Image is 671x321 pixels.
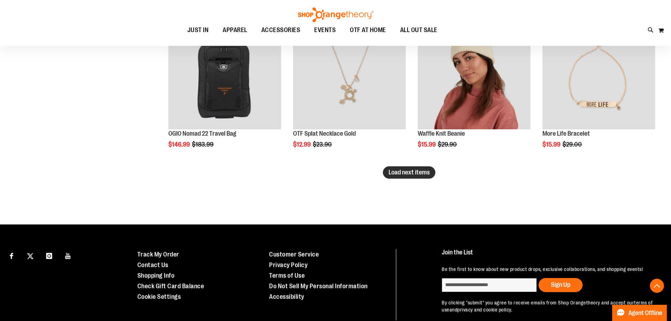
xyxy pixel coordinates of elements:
a: Visit our X page [24,249,37,261]
span: OTF AT HOME [350,22,386,38]
a: Product image for Waffle Knit BeanieSALE [418,17,530,130]
span: ACCESSORIES [261,22,300,38]
span: JUST IN [187,22,209,38]
img: Product image for Splat Necklace Gold [293,17,406,129]
div: product [165,13,285,166]
a: Privacy Policy [269,261,307,268]
span: $29.00 [563,141,583,148]
span: EVENTS [314,22,336,38]
a: Product image for Splat Necklace GoldSALE [293,17,406,130]
span: $23.90 [313,141,333,148]
a: OGIO Nomad 22 Travel Bag [168,130,236,137]
a: Shopping Info [137,272,175,279]
p: By clicking "submit" you agree to receive emails from Shop Orangetheory and accept our and [442,299,655,313]
p: Be the first to know about new product drops, exclusive collaborations, and shopping events! [442,266,655,273]
div: product [414,13,534,166]
div: product [539,13,659,166]
a: Check Gift Card Balance [137,283,204,290]
h4: Join the List [442,249,655,262]
button: Sign Up [539,278,583,292]
a: Visit our Instagram page [43,249,55,261]
a: Contact Us [137,261,168,268]
span: Load next items [389,169,430,176]
a: Cookie Settings [137,293,181,300]
span: ALL OUT SALE [400,22,437,38]
span: Agent Offline [628,310,662,316]
a: Product image for OGIO Nomad 22 Travel BagSALE [168,17,281,130]
img: Twitter [27,253,33,259]
span: $146.99 [168,141,191,148]
img: Shop Orangetheory [297,7,374,22]
a: privacy and cookie policy. [457,307,512,313]
input: enter email [442,278,537,292]
a: Product image for More Life BraceletSALE [542,17,655,130]
a: More Life Bracelet [542,130,590,137]
button: Back To Top [650,279,664,293]
span: $183.99 [192,141,215,148]
span: $12.99 [293,141,312,148]
img: Product image for OGIO Nomad 22 Travel Bag [168,17,281,129]
a: Terms of Use [269,272,305,279]
span: Sign Up [551,281,570,288]
a: Track My Order [137,251,179,258]
a: Waffle Knit Beanie [418,130,465,137]
button: Load next items [383,166,435,179]
a: Visit our Facebook page [5,249,18,261]
span: $15.99 [542,141,561,148]
a: terms of use [442,300,653,313]
img: Product image for Waffle Knit Beanie [418,17,530,129]
button: Agent Offline [612,305,667,321]
span: $29.90 [438,141,458,148]
a: Visit our Youtube page [62,249,74,261]
a: Accessibility [269,293,304,300]
span: $15.99 [418,141,437,148]
a: Customer Service [269,251,319,258]
div: product [290,13,409,166]
a: Do Not Sell My Personal Information [269,283,368,290]
span: APPAREL [223,22,247,38]
img: Product image for More Life Bracelet [542,17,655,129]
a: OTF Splat Necklace Gold [293,130,356,137]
